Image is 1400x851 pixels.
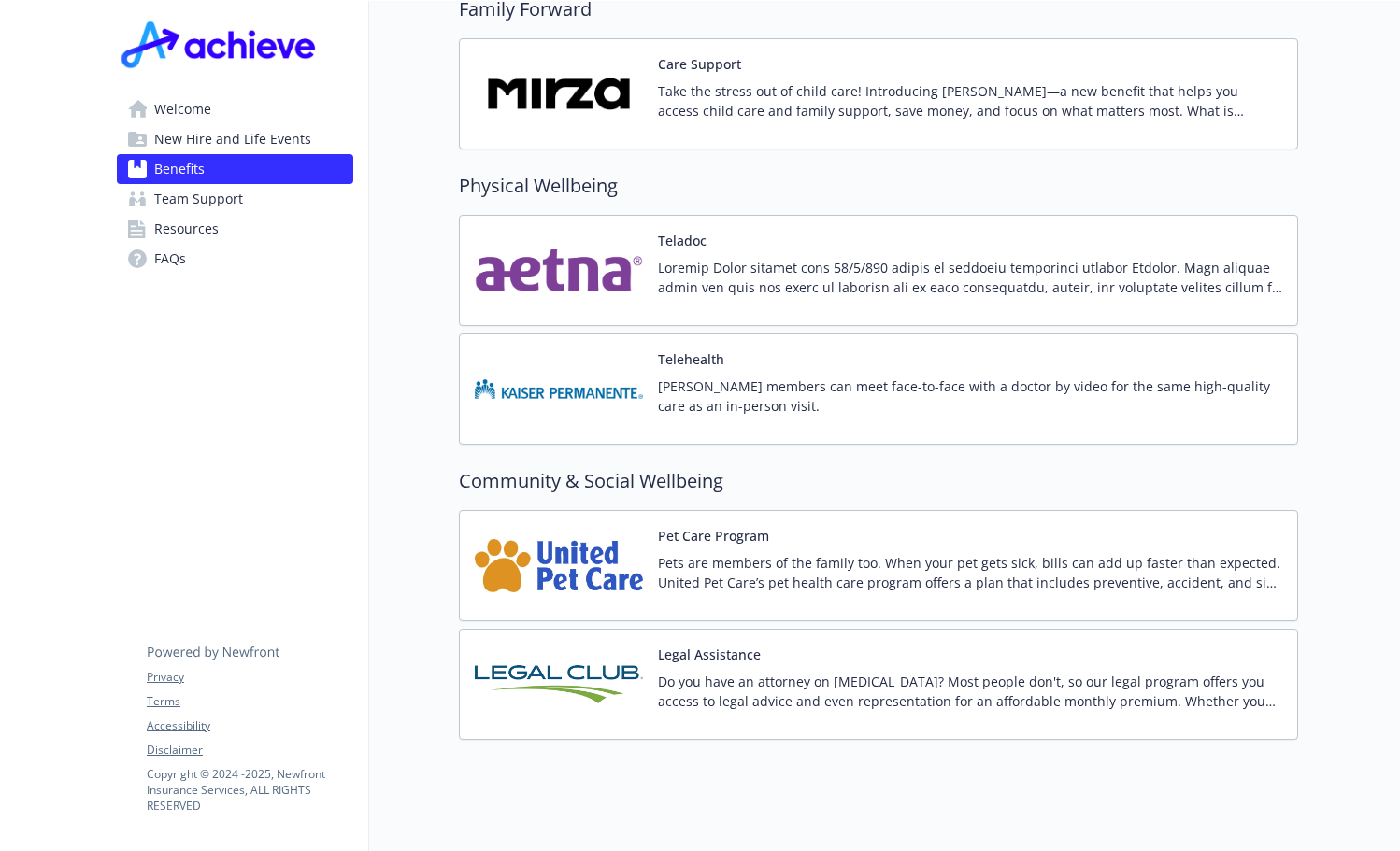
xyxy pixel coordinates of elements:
a: New Hire and Life Events [117,124,353,154]
a: Accessibility [147,717,352,734]
p: Do you have an attorney on [MEDICAL_DATA]? Most people don't, so our legal program offers you acc... [658,672,1282,711]
button: Telehealth [658,349,724,369]
button: Teladoc [658,231,707,250]
a: FAQs [117,244,353,274]
p: Take the stress out of child care! Introducing [PERSON_NAME]—a new benefit that helps you access ... [658,81,1282,121]
button: Legal Assistance [658,645,761,664]
span: Benefits [154,154,205,184]
p: Loremip Dolor sitamet cons 58/5/890 adipis el seddoeiu temporinci utlabor Etdolor. Magn aliquae a... [658,258,1282,297]
h2: Community & Social Wellbeing [459,467,1298,495]
span: Resources [154,214,219,244]
img: HeyMirza, Inc. carrier logo [475,54,643,134]
a: Welcome [117,94,353,124]
span: Welcome [154,94,211,124]
p: [PERSON_NAME] members can meet face-to-face with a doctor by video for the same high-quality care... [658,376,1282,416]
img: Kaiser Permanente Insurance Company carrier logo [475,349,643,429]
p: Pets are members of the family too. When your pet gets sick, bills can add up faster than expecte... [658,553,1282,592]
span: FAQs [154,244,186,274]
p: Copyright © 2024 - 2025 , Newfront Insurance Services, ALL RIGHTS RESERVED [147,766,352,814]
h2: Physical Wellbeing [459,172,1298,200]
a: Benefits [117,154,353,184]
img: Aetna Inc carrier logo [475,231,643,310]
img: Legal Club of America carrier logo [475,645,643,724]
img: United Pet Care carrier logo [475,526,643,605]
a: Privacy [147,669,352,686]
span: New Hire and Life Events [154,124,311,154]
a: Disclaimer [147,742,352,759]
a: Terms [147,693,352,710]
a: Team Support [117,184,353,214]
a: Resources [117,214,353,244]
button: Care Support [658,54,741,74]
button: Pet Care Program [658,526,769,546]
span: Team Support [154,184,243,214]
